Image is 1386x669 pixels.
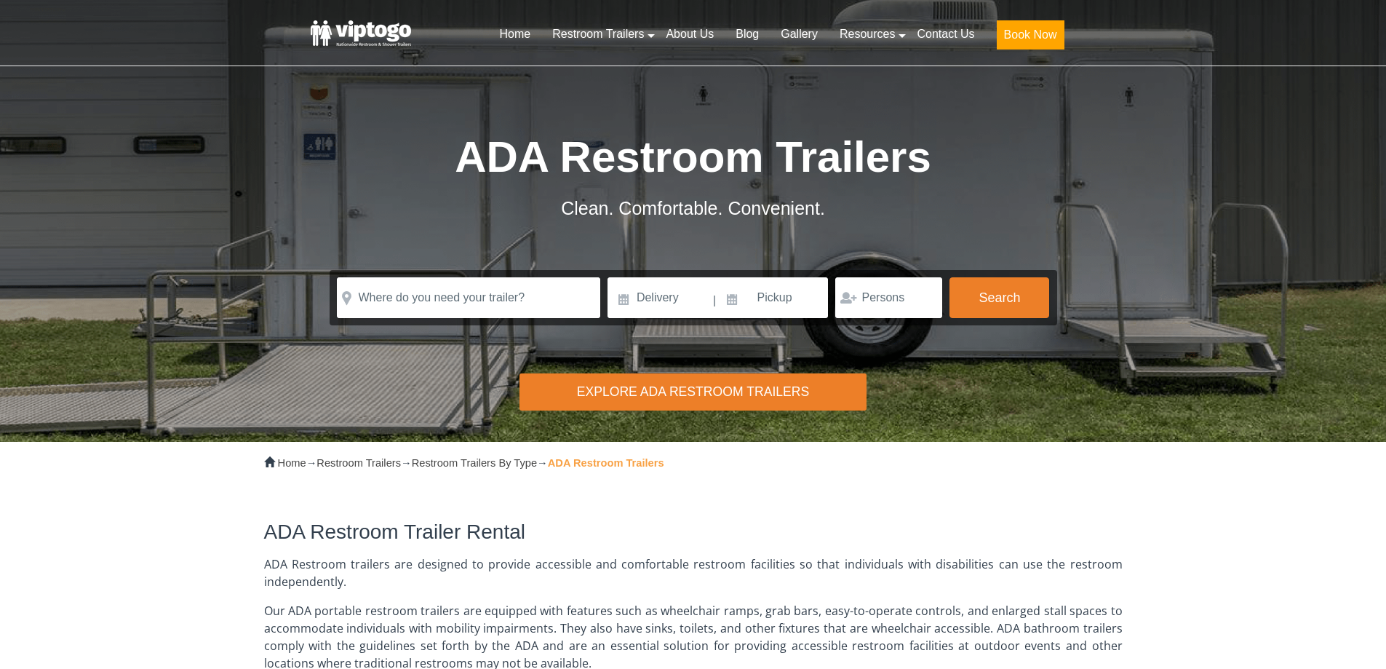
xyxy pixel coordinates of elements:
button: Book Now [997,20,1064,50]
span: ADA Restroom Trailers [455,132,931,181]
a: Contact Us [906,18,985,50]
span: → → → [278,457,664,469]
input: Pickup [718,277,829,318]
strong: ADA Restroom Trailers [548,457,664,469]
a: Resources [829,18,906,50]
a: About Us [655,18,725,50]
a: Restroom Trailers [316,457,401,469]
p: ADA Restroom trailers are designed to provide accessible and comfortable restroom facilities so t... [264,555,1123,590]
a: Home [278,457,306,469]
input: Where do you need your trailer? [337,277,600,318]
input: Delivery [608,277,712,318]
h2: ADA Restroom Trailer Rental [264,521,1123,544]
div: Explore ADA Restroom Trailers [519,373,866,411]
input: Persons [835,277,942,318]
span: | [713,277,716,324]
button: Search [949,277,1049,318]
a: Blog [725,18,770,50]
a: Home [488,18,541,50]
span: Clean. Comfortable. Convenient. [561,198,825,218]
a: Gallery [770,18,829,50]
a: Restroom Trailers By Type [412,457,537,469]
a: Book Now [986,18,1075,58]
a: Restroom Trailers [541,18,655,50]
